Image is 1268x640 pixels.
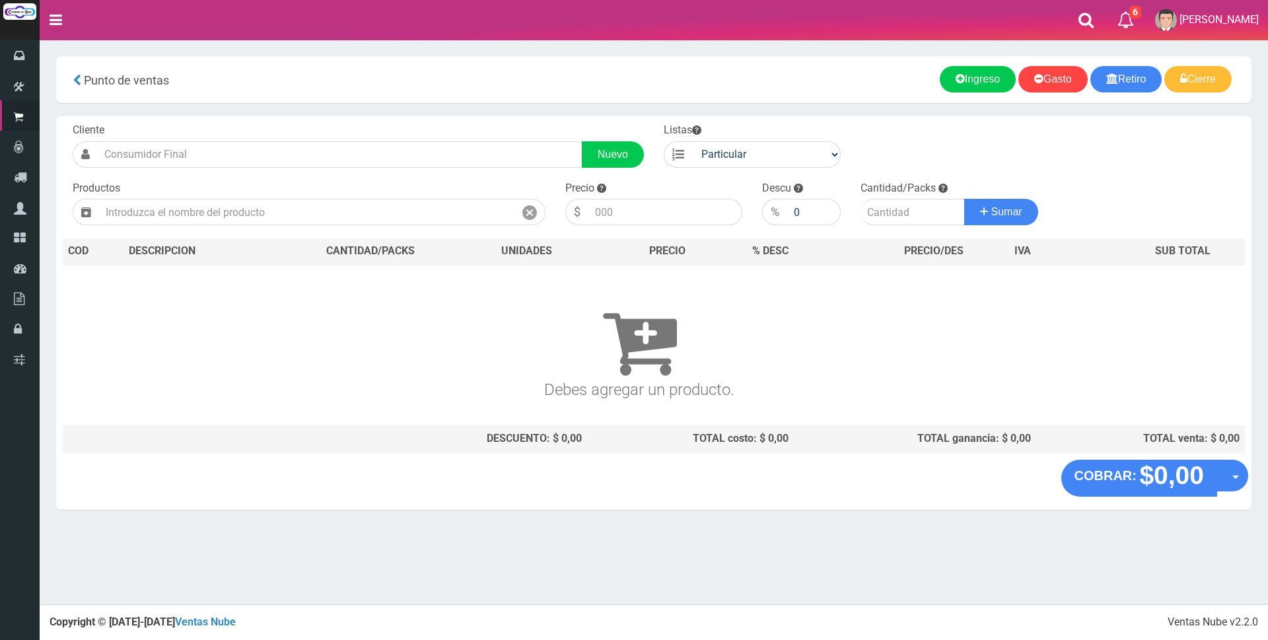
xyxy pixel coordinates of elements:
div: $ [565,199,588,225]
div: Ventas Nube v2.2.0 [1168,615,1258,630]
div: TOTAL costo: $ 0,00 [592,431,789,446]
img: Logo grande [3,3,36,20]
span: PRECIO [649,244,686,259]
strong: Copyright © [DATE]-[DATE] [50,616,236,628]
a: Retiro [1090,66,1162,92]
h3: Debes agregar un producto. [68,284,1211,398]
span: 6 [1129,6,1141,18]
span: [PERSON_NAME] [1180,13,1259,26]
label: Listas [664,123,701,138]
th: CANTIDAD/PACKS [274,238,467,265]
a: Ventas Nube [175,616,236,628]
label: Productos [73,181,120,196]
label: Descu [762,181,791,196]
span: SUB TOTAL [1155,244,1211,259]
span: % DESC [752,244,789,257]
span: CRIPCION [148,244,195,257]
button: COBRAR: $0,00 [1061,460,1218,497]
a: Gasto [1018,66,1088,92]
strong: $0,00 [1139,461,1204,489]
a: Ingreso [940,66,1016,92]
div: % [762,199,787,225]
button: Sumar [964,199,1038,225]
th: UNIDADES [467,238,586,265]
label: Cliente [73,123,104,138]
input: Cantidad [861,199,965,225]
img: User Image [1155,9,1177,31]
input: Consumidor Final [98,141,582,168]
th: COD [63,238,123,265]
a: Nuevo [582,141,644,168]
input: Introduzca el nombre del producto [99,199,514,225]
input: 000 [588,199,742,225]
div: TOTAL venta: $ 0,00 [1041,431,1240,446]
label: Cantidad/Packs [861,181,936,196]
span: IVA [1014,244,1031,257]
div: DESCUENTO: $ 0,00 [279,431,582,446]
input: 000 [787,199,841,225]
th: DES [123,238,274,265]
strong: COBRAR: [1074,468,1137,483]
span: PRECIO/DES [904,244,964,257]
span: Sumar [991,206,1022,217]
div: TOTAL ganancia: $ 0,00 [799,431,1031,446]
span: Punto de ventas [84,73,169,87]
label: Precio [565,181,594,196]
a: Cierre [1164,66,1232,92]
